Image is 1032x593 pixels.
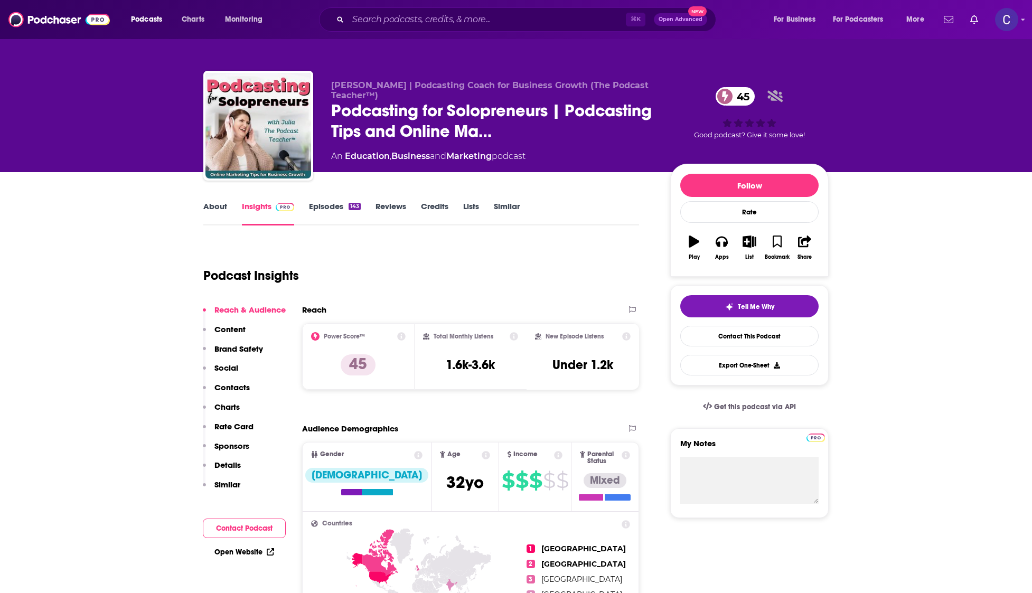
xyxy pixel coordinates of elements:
button: Rate Card [203,421,254,441]
span: Logged in as publicityxxtina [995,8,1018,31]
div: Bookmark [765,254,790,260]
button: Play [680,229,708,267]
a: InsightsPodchaser Pro [242,201,294,225]
a: Show notifications dropdown [940,11,958,29]
div: Mixed [584,473,626,488]
span: , [390,151,391,161]
a: Open Website [214,548,274,557]
h2: New Episode Listens [546,333,604,340]
p: Brand Safety [214,344,263,354]
a: Episodes143 [309,201,361,225]
h2: Power Score™ [324,333,365,340]
button: Bookmark [763,229,791,267]
a: Lists [463,201,479,225]
img: User Profile [995,8,1018,31]
div: Play [689,254,700,260]
h1: Podcast Insights [203,268,299,284]
button: List [736,229,763,267]
a: Marketing [446,151,492,161]
button: Reach & Audience [203,305,286,324]
a: Similar [494,201,520,225]
div: Rate [680,201,819,223]
span: Income [513,451,538,458]
button: Apps [708,229,735,267]
div: [DEMOGRAPHIC_DATA] [305,468,428,483]
img: Podchaser Pro [276,203,294,211]
button: Sponsors [203,441,249,460]
label: My Notes [680,438,819,457]
span: $ [529,472,542,489]
p: Social [214,363,238,373]
button: Contact Podcast [203,519,286,538]
button: Brand Safety [203,344,263,363]
p: Content [214,324,246,334]
span: $ [543,472,555,489]
a: Show notifications dropdown [966,11,982,29]
button: open menu [124,11,176,28]
p: Reach & Audience [214,305,286,315]
div: Share [798,254,812,260]
span: ⌘ K [626,13,645,26]
h3: Under 1.2k [552,357,613,373]
a: Contact This Podcast [680,326,819,346]
span: 32 yo [446,472,484,493]
button: Follow [680,174,819,197]
span: 2 [527,560,535,568]
button: Show profile menu [995,8,1018,31]
img: Podcasting for Solopreneurs | Podcasting Tips and Online Marketing Strategies for Business Growth [205,73,311,178]
span: 1 [527,544,535,553]
span: Charts [182,12,204,27]
button: Details [203,460,241,479]
span: Open Advanced [659,17,702,22]
span: Monitoring [225,12,262,27]
div: Apps [715,254,729,260]
a: Charts [175,11,211,28]
button: open menu [218,11,276,28]
h2: Audience Demographics [302,423,398,434]
span: More [906,12,924,27]
p: Similar [214,479,240,490]
h3: 1.6k-3.6k [446,357,495,373]
button: Contacts [203,382,250,402]
a: Business [391,151,430,161]
span: [GEOGRAPHIC_DATA] [541,575,622,584]
button: Similar [203,479,240,499]
button: Content [203,324,246,344]
input: Search podcasts, credits, & more... [348,11,626,28]
p: Details [214,460,241,470]
span: [PERSON_NAME] | Podcasting Coach for Business Growth (The Podcast Teacher™) [331,80,649,100]
p: Rate Card [214,421,254,431]
a: Reviews [376,201,406,225]
img: Podchaser - Follow, Share and Rate Podcasts [8,10,110,30]
img: tell me why sparkle [725,303,734,311]
span: and [430,151,446,161]
span: New [688,6,707,16]
a: Credits [421,201,448,225]
p: Charts [214,402,240,412]
h2: Reach [302,305,326,315]
button: tell me why sparkleTell Me Why [680,295,819,317]
span: Parental Status [587,451,620,465]
button: open menu [899,11,937,28]
span: Countries [322,520,352,527]
span: $ [556,472,568,489]
button: Share [791,229,819,267]
button: Open AdvancedNew [654,13,707,26]
span: Gender [320,451,344,458]
a: 45 [716,87,755,106]
span: Get this podcast via API [714,402,796,411]
span: $ [502,472,514,489]
a: Education [345,151,390,161]
div: An podcast [331,150,526,163]
span: [GEOGRAPHIC_DATA] [541,544,626,553]
div: 143 [349,203,361,210]
span: For Podcasters [833,12,884,27]
span: [GEOGRAPHIC_DATA] [541,559,626,569]
h2: Total Monthly Listens [434,333,493,340]
p: Sponsors [214,441,249,451]
div: Search podcasts, credits, & more... [329,7,726,32]
button: Social [203,363,238,382]
span: $ [515,472,528,489]
button: Charts [203,402,240,421]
